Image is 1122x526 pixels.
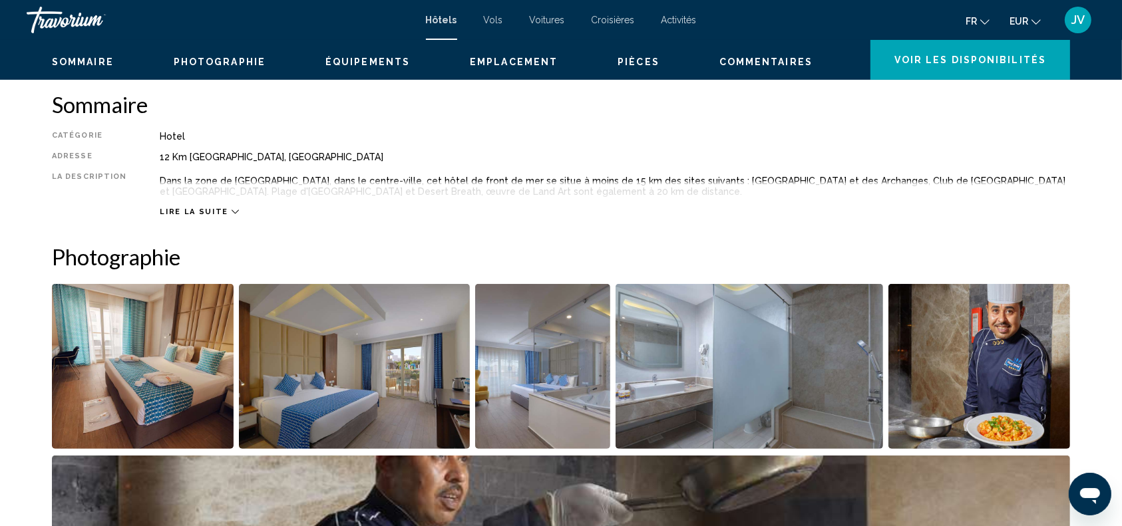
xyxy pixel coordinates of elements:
[470,57,558,67] span: Emplacement
[888,283,1070,450] button: Open full-screen image slider
[325,57,410,67] span: Équipements
[719,56,813,68] button: Commentaires
[160,131,1070,142] div: Hotel
[719,57,813,67] span: Commentaires
[52,152,126,162] div: Adresse
[52,56,114,68] button: Sommaire
[475,283,610,450] button: Open full-screen image slider
[1010,16,1028,27] span: EUR
[1069,473,1111,515] iframe: Bouton de lancement de la fenêtre de messagerie
[618,57,659,67] span: Pièces
[325,56,410,68] button: Équipements
[52,131,126,142] div: Catégorie
[27,7,413,33] a: Travorium
[52,172,126,200] div: La description
[661,15,697,25] a: Activités
[484,15,503,25] a: Vols
[160,176,1070,197] p: Dans la zone de [GEOGRAPHIC_DATA], dans le centre-ville, cet hôtel de front de mer se situe à moi...
[616,283,884,450] button: Open full-screen image slider
[52,243,1070,270] h2: Photographie
[966,11,990,31] button: Change language
[894,55,1046,66] span: Voir les disponibilités
[592,15,635,25] a: Croisières
[470,56,558,68] button: Emplacement
[1010,11,1041,31] button: Change currency
[1061,6,1095,34] button: User Menu
[52,57,114,67] span: Sommaire
[426,15,457,25] a: Hôtels
[160,207,238,217] button: Lire la suite
[160,152,1070,162] div: 12 Km [GEOGRAPHIC_DATA], [GEOGRAPHIC_DATA]
[52,283,234,450] button: Open full-screen image slider
[160,207,228,216] span: Lire la suite
[1071,13,1085,27] span: JV
[618,56,659,68] button: Pièces
[966,16,977,27] span: fr
[239,283,470,450] button: Open full-screen image slider
[870,40,1070,80] button: Voir les disponibilités
[52,91,1070,118] h2: Sommaire
[174,56,266,68] button: Photographie
[530,15,565,25] a: Voitures
[174,57,266,67] span: Photographie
